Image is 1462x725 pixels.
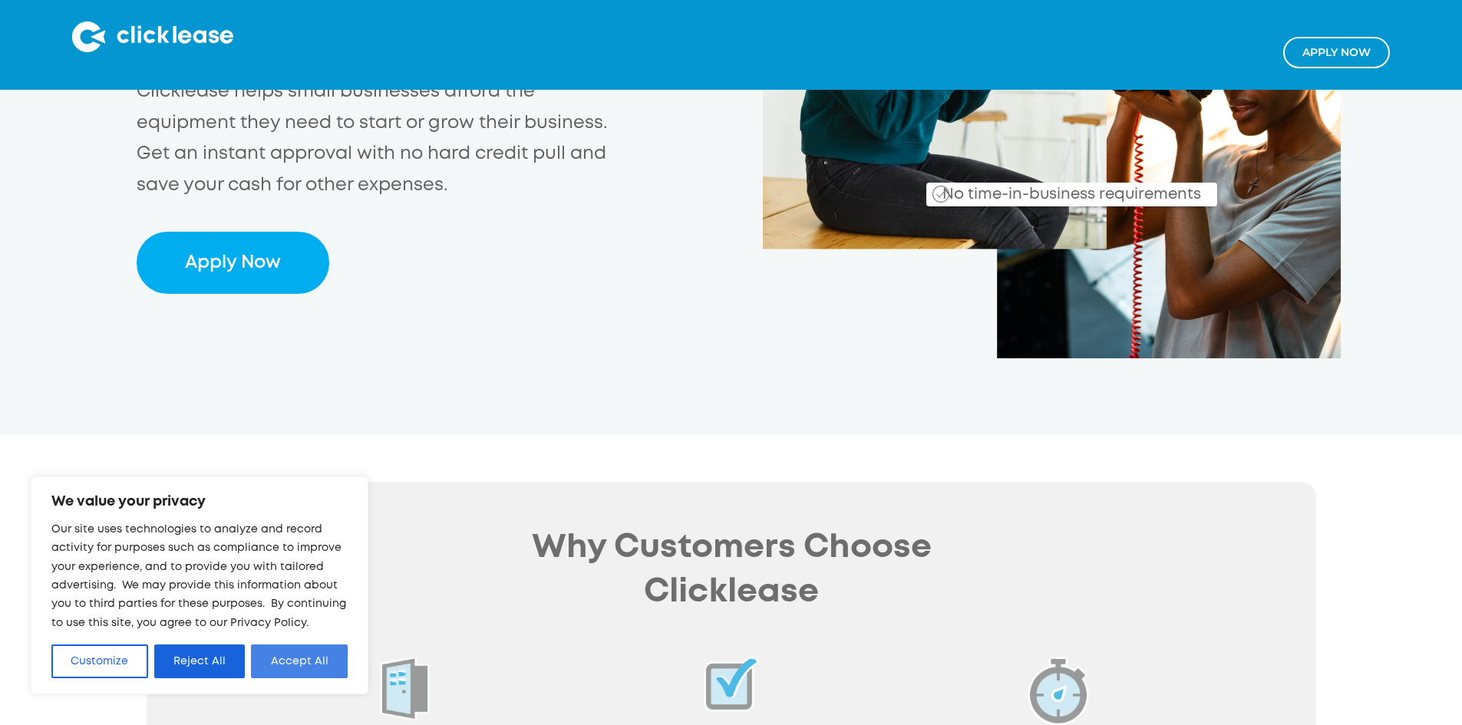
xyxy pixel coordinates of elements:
button: Accept All [251,644,348,678]
button: Reject All [154,644,246,678]
div: No time-in-business requirements [854,167,1217,206]
img: Checkmark_callout [932,186,949,203]
h2: Why Customers Choose Clicklease [447,526,1016,615]
img: All credit scores welcome [379,657,429,721]
p: Clicklease helps small businesses afford the equipment they need to start or grow their business.... [137,77,616,201]
img: Pick your payments [704,657,759,712]
div: We value your privacy [31,476,368,694]
span: Our site uses technologies to analyze and record activity for purposes such as compliance to impr... [51,525,346,628]
img: Clicklease logo [72,21,233,52]
button: Customize [51,644,148,678]
a: Apply NOw [1283,37,1390,68]
p: We value your privacy [51,493,348,511]
a: Apply Now [137,232,329,294]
